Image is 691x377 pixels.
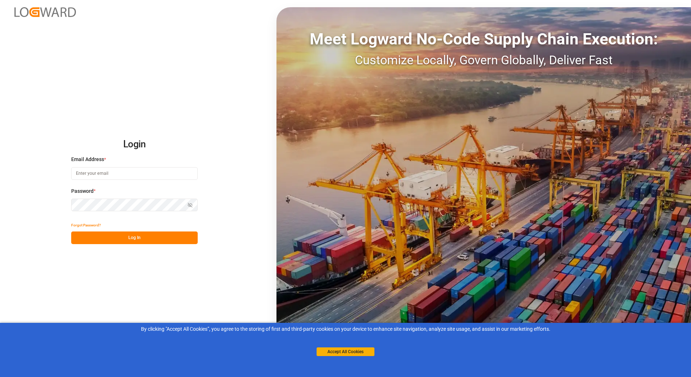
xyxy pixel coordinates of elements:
div: Meet Logward No-Code Supply Chain Execution: [276,27,691,51]
div: Customize Locally, Govern Globally, Deliver Fast [276,51,691,69]
span: Email Address [71,156,104,163]
span: Password [71,187,94,195]
button: Forgot Password? [71,219,101,231]
img: Logward_new_orange.png [14,7,76,17]
button: Accept All Cookies [317,347,374,356]
div: By clicking "Accept All Cookies”, you agree to the storing of first and third-party cookies on yo... [5,325,686,333]
button: Log In [71,231,198,244]
input: Enter your email [71,167,198,180]
h2: Login [71,133,198,156]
